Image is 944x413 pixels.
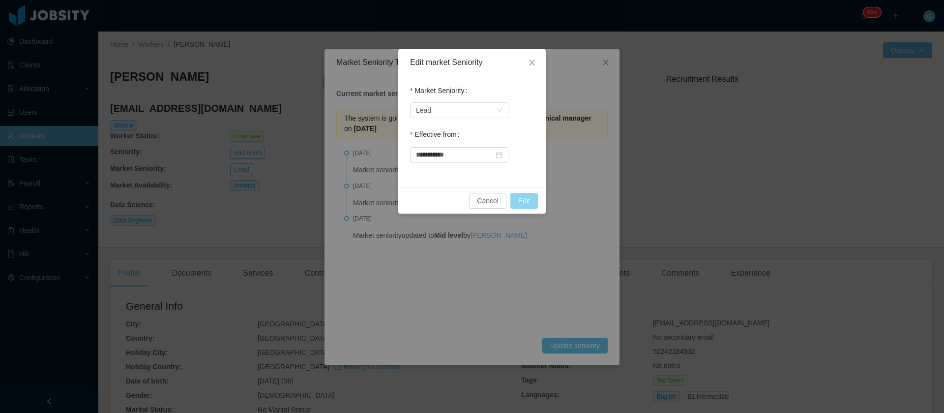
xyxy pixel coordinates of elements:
button: Edit [510,193,538,209]
div: Lead [416,103,431,118]
i: icon: close [528,59,536,66]
label: Market Seniority [410,87,472,95]
div: Edit market Seniority [410,57,534,68]
button: Close [518,49,546,77]
button: Cancel [469,193,506,209]
label: Effective from [410,130,464,138]
i: icon: calendar [496,152,502,159]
